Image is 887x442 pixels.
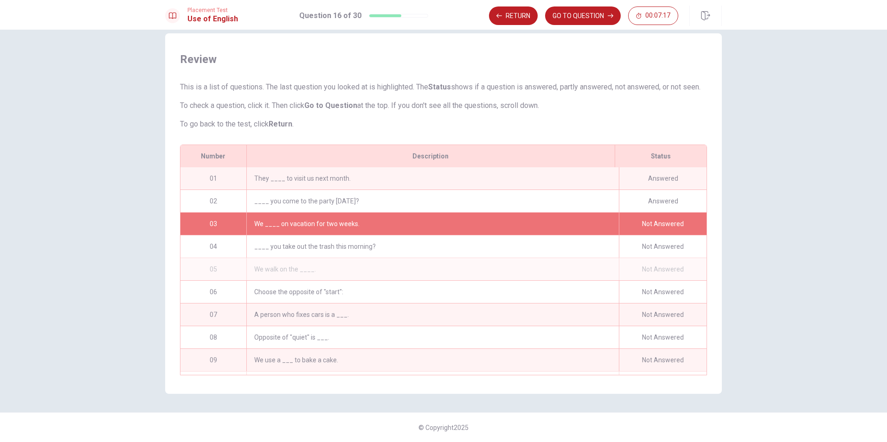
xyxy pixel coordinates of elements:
h1: Question 16 of 30 [299,10,361,21]
div: Not Answered [619,281,707,303]
div: Number [180,145,246,167]
p: To go back to the test, click . [180,119,707,130]
div: Not Answered [619,349,707,371]
div: Not Answered [619,213,707,235]
span: © Copyright 2025 [418,424,469,431]
button: GO TO QUESTION [545,6,621,25]
div: Answered [619,190,707,212]
div: Not Answered [619,258,707,280]
div: Not Answered [619,303,707,326]
div: We ____ on vacation for two weeks. [246,213,619,235]
span: Placement Test [187,7,238,13]
button: 00:07:17 [628,6,678,25]
div: A person who fixes cars is a ___. [246,303,619,326]
span: Review [180,52,707,67]
strong: Status [428,82,451,91]
div: 02 [180,190,246,212]
div: ____ you come to the party [DATE]? [246,190,619,212]
div: They ____ to visit us next month. [246,167,619,189]
div: Answered [619,167,707,189]
div: 09 [180,349,246,371]
div: 05 [180,258,246,280]
h1: Use of English [187,13,238,25]
div: We use a ___ to bake a cake. [246,349,619,371]
div: 06 [180,281,246,303]
div: Description [246,145,615,167]
div: 03 [180,213,246,235]
div: 07 [180,303,246,326]
div: ____ you take out the trash this morning? [246,235,619,258]
div: Opposite of "quiet" is ___. [246,326,619,348]
p: This is a list of questions. The last question you looked at is highlighted. The shows if a quest... [180,82,707,93]
div: 10 [180,372,246,394]
div: Not Answered [619,235,707,258]
div: He ___ to school when it started raining. [246,372,619,394]
strong: Return [269,120,292,128]
p: To check a question, click it. Then click at the top. If you don't see all the questions, scroll ... [180,100,707,111]
div: 08 [180,326,246,348]
div: Not Answered [619,372,707,394]
div: 04 [180,235,246,258]
div: Status [615,145,707,167]
div: Not Answered [619,326,707,348]
div: We walk on the ____. [246,258,619,280]
div: 01 [180,167,246,189]
strong: Go to Question [304,101,357,110]
div: Choose the opposite of "start": [246,281,619,303]
span: 00:07:17 [645,12,670,19]
button: Return [489,6,538,25]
